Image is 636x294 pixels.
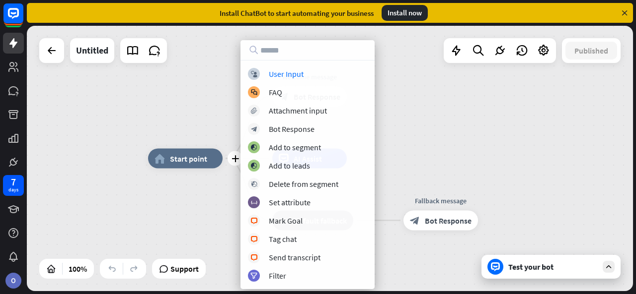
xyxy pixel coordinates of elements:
[250,163,257,169] i: block_add_to_segment
[269,161,310,171] div: Add to leads
[251,108,257,114] i: block_attachment
[250,144,257,151] i: block_add_to_segment
[155,154,165,164] i: home_2
[269,124,315,134] div: Bot Response
[66,261,90,277] div: 100%
[8,4,38,34] button: Open LiveChat chat widget
[269,216,303,226] div: Mark Goal
[220,8,374,18] div: Install ChatBot to start automating your business
[382,5,428,21] div: Install now
[425,216,472,226] span: Bot Response
[11,177,16,186] div: 7
[269,234,297,244] div: Tag chat
[565,42,617,59] button: Published
[251,89,257,96] i: block_faq
[250,218,258,224] i: block_livechat
[250,236,258,242] i: block_livechat
[396,196,485,206] div: Fallback message
[269,142,321,152] div: Add to segment
[269,106,327,116] div: Attachment input
[269,197,311,207] div: Set attribute
[251,181,257,187] i: block_delete_from_segment
[269,87,282,97] div: FAQ
[170,261,199,277] span: Support
[269,179,338,189] div: Delete from segment
[170,154,207,164] span: Start point
[508,262,598,272] div: Test your bot
[251,71,257,77] i: block_user_input
[3,175,24,196] a: 7 days
[251,126,257,132] i: block_bot_response
[250,273,257,279] i: filter
[76,38,108,63] div: Untitled
[269,271,286,281] div: Filter
[8,186,18,193] div: days
[269,252,320,262] div: Send transcript
[410,216,420,226] i: block_bot_response
[232,155,239,162] i: plus
[251,199,257,206] i: block_set_attribute
[269,69,304,79] div: User Input
[250,254,258,261] i: block_livechat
